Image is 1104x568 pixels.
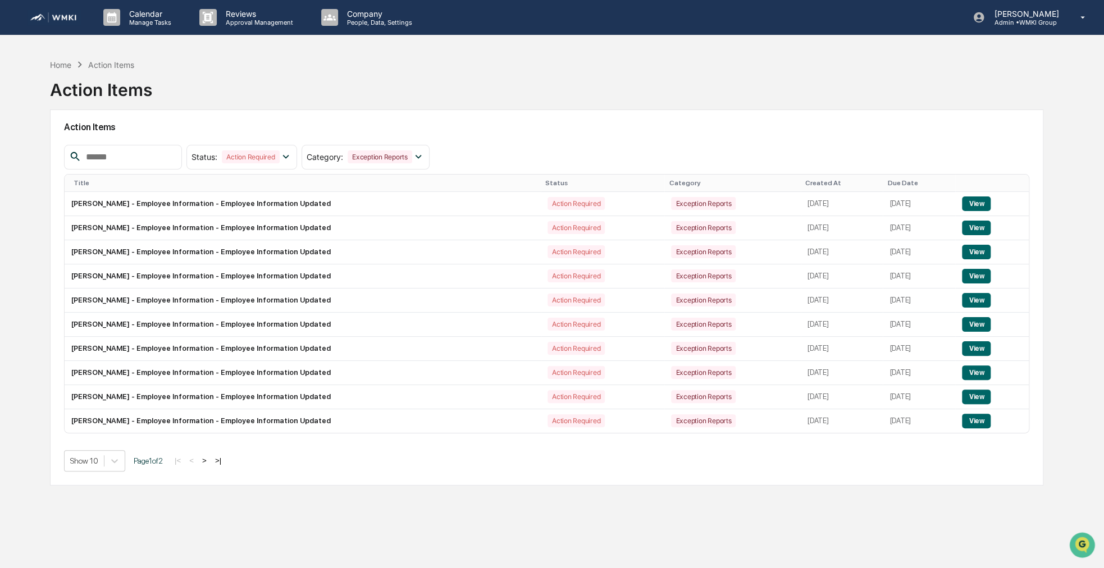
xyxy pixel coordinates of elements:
p: Company [338,9,418,19]
div: Past conversations [11,124,75,133]
a: View [962,272,991,280]
span: Category : [307,152,343,162]
div: Start new chat [51,85,184,97]
div: Action Required [548,414,605,427]
td: [DATE] [883,264,955,288]
div: Exception Reports [671,221,736,234]
div: Action Required [548,221,605,234]
td: [PERSON_NAME] - Employee Information - Employee Information Updated [65,288,541,313]
td: [PERSON_NAME] - Employee Information - Employee Information Updated [65,313,541,337]
button: View [962,341,991,356]
td: [DATE] [801,361,883,385]
div: Exception Reports [671,269,736,282]
td: [DATE] [801,385,883,409]
div: Exception Reports [671,342,736,355]
span: Page 1 of 2 [134,456,163,465]
div: Action Items [50,71,152,100]
a: View [962,392,991,401]
p: How can we help? [11,23,204,41]
p: Calendar [120,9,177,19]
div: Exception Reports [671,366,736,379]
div: 🔎 [11,221,20,230]
button: Start new chat [191,89,204,102]
button: < [186,456,197,465]
span: [DATE] [99,152,122,161]
div: Action Required [548,366,605,379]
div: Action Items [88,60,134,70]
a: View [962,199,991,208]
div: Action Required [548,197,605,210]
span: Preclearance [22,199,72,210]
div: Action Required [548,294,605,306]
p: [PERSON_NAME] [985,9,1064,19]
a: View [962,223,991,232]
td: [DATE] [801,409,883,433]
button: >| [212,456,225,465]
span: Data Lookup [22,220,71,231]
td: [DATE] [801,240,883,264]
a: View [962,296,991,304]
td: [DATE] [801,192,883,216]
a: 🖐️Preclearance [7,194,77,214]
button: |< [171,456,184,465]
img: 8933085812038_c878075ebb4cc5468115_72.jpg [24,85,44,106]
button: View [962,317,991,332]
div: 🗄️ [81,200,90,209]
div: Exception Reports [671,390,736,403]
button: View [962,196,991,211]
td: [PERSON_NAME] - Employee Information - Employee Information Updated [65,385,541,409]
a: View [962,248,991,256]
span: • [93,152,97,161]
a: View [962,344,991,352]
div: Exception Reports [671,318,736,331]
td: [PERSON_NAME] - Employee Information - Employee Information Updated [65,240,541,264]
td: [PERSON_NAME] - Employee Information - Employee Information Updated [65,216,541,240]
span: Pylon [112,248,136,256]
button: See all [174,122,204,135]
td: [DATE] [883,288,955,313]
div: Due Date [887,179,951,187]
a: 🗄️Attestations [77,194,144,214]
iframe: Open customer support [1068,531,1098,561]
span: [PERSON_NAME] [35,152,91,161]
td: [DATE] [801,313,883,337]
span: Attestations [93,199,139,210]
button: View [962,221,991,235]
td: [DATE] [883,240,955,264]
div: Action Required [548,390,605,403]
td: [DATE] [801,216,883,240]
p: Approval Management [217,19,299,26]
div: 🖐️ [11,200,20,209]
td: [DATE] [883,361,955,385]
button: View [962,414,991,428]
div: Action Required [548,269,605,282]
a: Powered byPylon [79,247,136,256]
p: Reviews [217,9,299,19]
div: Exception Reports [671,245,736,258]
td: [DATE] [883,385,955,409]
a: 🔎Data Lookup [7,216,75,236]
img: 1746055101610-c473b297-6a78-478c-a979-82029cc54cd1 [11,85,31,106]
div: Status [545,179,660,187]
a: View [962,416,991,425]
td: [DATE] [883,313,955,337]
div: Category [669,179,796,187]
td: [DATE] [883,337,955,361]
button: > [199,456,210,465]
div: Action Required [548,342,605,355]
div: Home [50,60,71,70]
td: [PERSON_NAME] - Employee Information - Employee Information Updated [65,192,541,216]
button: View [962,269,991,283]
td: [PERSON_NAME] - Employee Information - Employee Information Updated [65,264,541,288]
td: [PERSON_NAME] - Employee Information - Employee Information Updated [65,409,541,433]
div: Title [74,179,536,187]
div: Action Required [222,150,279,163]
td: [DATE] [883,192,955,216]
p: Admin • WMKI Group [985,19,1064,26]
div: Exception Reports [348,150,412,163]
button: View [962,365,991,380]
td: [DATE] [801,264,883,288]
button: View [962,293,991,308]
